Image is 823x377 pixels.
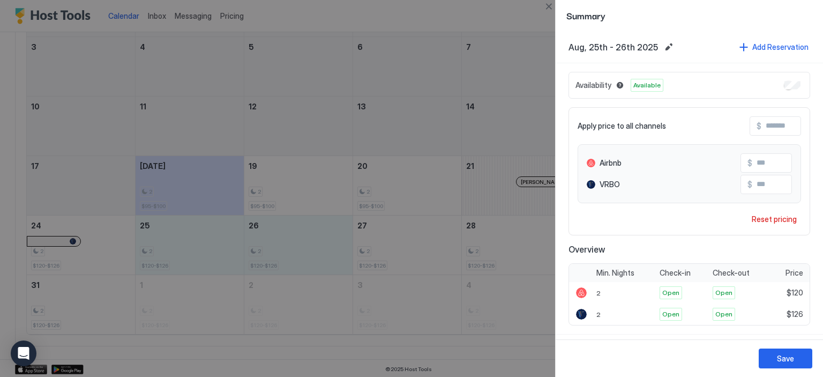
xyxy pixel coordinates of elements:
div: Reset pricing [752,213,797,225]
span: Open [715,288,732,298]
button: Edit date range [662,41,675,54]
span: Price [785,268,803,278]
button: Save [759,349,812,368]
span: Open [715,309,732,319]
span: 2 [596,289,601,297]
span: 2 [596,311,601,319]
div: Open Intercom Messenger [11,341,36,366]
span: $ [747,158,752,168]
span: Open [662,288,679,298]
span: VRBO [600,180,620,189]
span: Check-in [660,268,691,278]
span: $ [747,180,752,189]
div: Add Reservation [752,41,809,53]
button: Blocked dates override all pricing rules and remain unavailable until manually unblocked [613,79,626,92]
span: Availability [575,80,611,90]
span: $126 [787,309,803,319]
span: Available [633,80,661,90]
span: $ [757,121,761,131]
span: Open [662,309,679,319]
span: Min. Nights [596,268,634,278]
span: Apply price to all channels [578,121,666,131]
span: Summary [566,9,812,22]
span: Overview [568,244,810,255]
span: Airbnb [600,158,622,168]
div: Save [777,353,794,364]
span: Aug, 25th - 26th 2025 [568,42,658,53]
span: $120 [787,288,803,298]
span: Check-out [713,268,750,278]
button: Reset pricing [747,212,801,226]
button: Add Reservation [738,40,810,54]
